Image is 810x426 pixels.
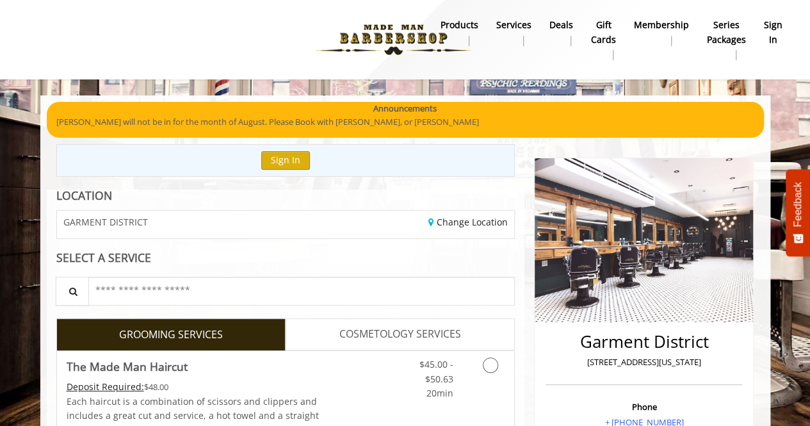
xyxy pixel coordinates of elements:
[549,18,573,32] b: Deals
[634,18,689,32] b: Membership
[591,18,616,47] b: gift cards
[549,332,739,351] h2: Garment District
[56,252,515,264] div: SELECT A SERVICE
[56,277,89,306] button: Service Search
[625,16,698,49] a: MembershipMembership
[261,151,310,170] button: Sign In
[549,356,739,369] p: [STREET_ADDRESS][US_STATE]
[373,102,437,115] b: Announcements
[67,357,188,375] b: The Made Man Haircut
[496,18,531,32] b: Services
[56,188,112,203] b: LOCATION
[63,217,148,227] span: GARMENT DISTRICT
[426,387,453,399] span: 20min
[540,16,582,49] a: DealsDeals
[67,381,144,393] span: This service needs some Advance to be paid before we block your appointment
[428,216,508,228] a: Change Location
[786,169,810,256] button: Feedback - Show survey
[432,16,487,49] a: Productsproducts
[305,4,482,75] img: Made Man Barbershop logo
[792,182,804,227] span: Feedback
[764,18,782,47] b: sign in
[582,16,625,63] a: Gift cardsgift cards
[56,115,754,129] p: [PERSON_NAME] will not be in for the month of August. Please Book with [PERSON_NAME], or [PERSON_...
[698,16,755,63] a: Series packagesSeries packages
[119,327,223,343] span: GROOMING SERVICES
[419,358,453,384] span: $45.00 - $50.63
[487,16,540,49] a: ServicesServices
[707,18,746,47] b: Series packages
[441,18,478,32] b: products
[67,380,324,394] div: $48.00
[549,402,739,411] h3: Phone
[339,326,461,343] span: COSMETOLOGY SERVICES
[755,16,791,49] a: sign insign in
